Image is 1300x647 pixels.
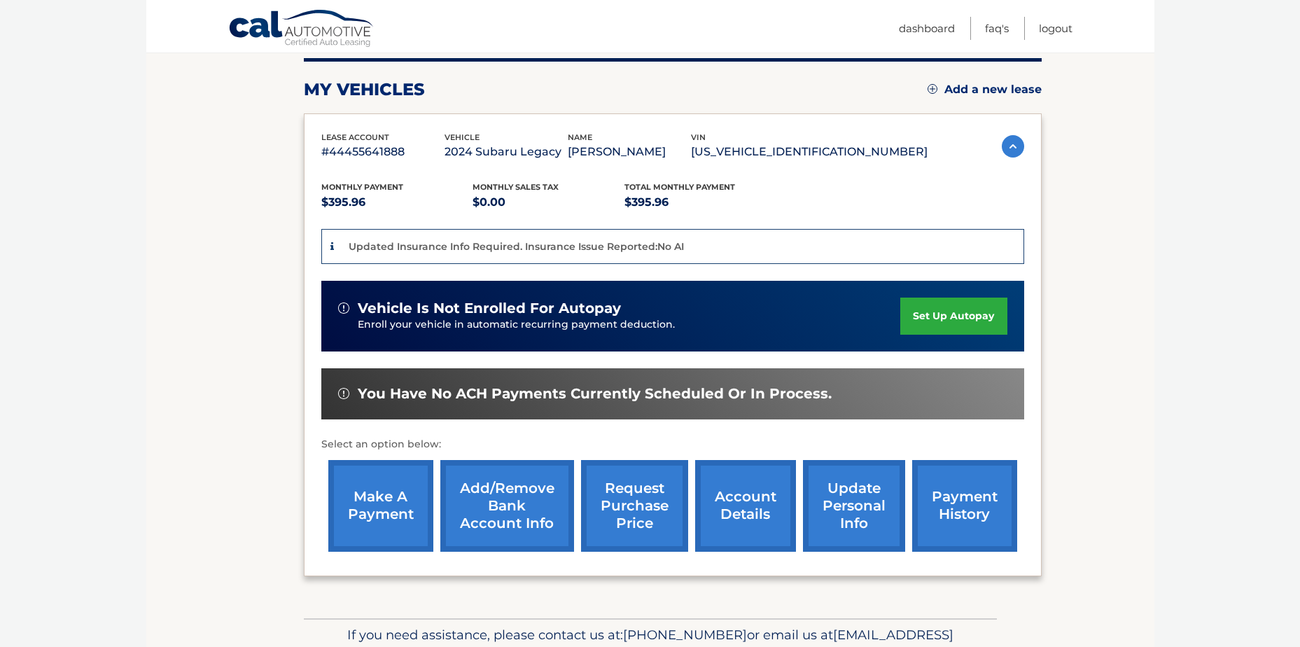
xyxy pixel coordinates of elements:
[900,298,1007,335] a: set up autopay
[321,193,473,212] p: $395.96
[928,83,1042,97] a: Add a new lease
[928,84,937,94] img: add.svg
[321,436,1024,453] p: Select an option below:
[568,132,592,142] span: name
[358,300,621,317] span: vehicle is not enrolled for autopay
[321,142,445,162] p: #44455641888
[228,9,375,50] a: Cal Automotive
[358,385,832,403] span: You have no ACH payments currently scheduled or in process.
[1039,17,1072,40] a: Logout
[691,132,706,142] span: vin
[623,627,747,643] span: [PHONE_NUMBER]
[338,388,349,399] img: alert-white.svg
[912,460,1017,552] a: payment history
[899,17,955,40] a: Dashboard
[328,460,433,552] a: make a payment
[624,182,735,192] span: Total Monthly Payment
[1002,135,1024,158] img: accordion-active.svg
[445,142,568,162] p: 2024 Subaru Legacy
[473,193,624,212] p: $0.00
[581,460,688,552] a: request purchase price
[440,460,574,552] a: Add/Remove bank account info
[304,79,425,100] h2: my vehicles
[473,182,559,192] span: Monthly sales Tax
[624,193,776,212] p: $395.96
[691,142,928,162] p: [US_VEHICLE_IDENTIFICATION_NUMBER]
[338,302,349,314] img: alert-white.svg
[985,17,1009,40] a: FAQ's
[445,132,480,142] span: vehicle
[803,460,905,552] a: update personal info
[358,317,901,333] p: Enroll your vehicle in automatic recurring payment deduction.
[321,132,389,142] span: lease account
[568,142,691,162] p: [PERSON_NAME]
[321,182,403,192] span: Monthly Payment
[695,460,796,552] a: account details
[349,240,684,253] p: Updated Insurance Info Required. Insurance Issue Reported:No AI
